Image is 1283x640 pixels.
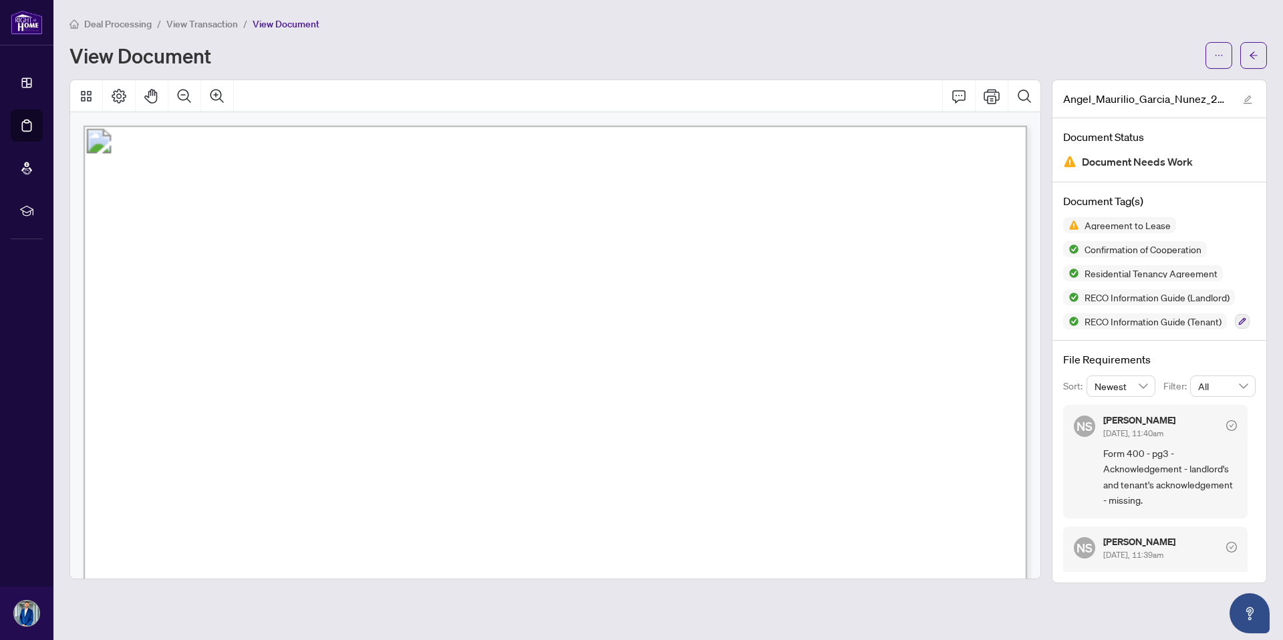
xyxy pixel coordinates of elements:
h5: [PERSON_NAME] [1103,537,1175,546]
span: View Document [253,18,319,30]
h1: View Document [69,45,211,66]
h4: Document Status [1063,129,1256,145]
span: Deal Processing [84,18,152,30]
span: [DATE], 11:39am [1103,550,1163,560]
span: check-circle [1226,542,1237,552]
img: logo [11,10,43,35]
li: / [243,16,247,31]
img: Status Icon [1063,217,1079,233]
span: check-circle [1226,420,1237,431]
span: Angel_Maurilio_Garcia_Nunez_2025-08-22_18_24_04.pdf [1063,91,1230,107]
span: RECO Information Guide (Landlord) [1079,293,1235,302]
span: Confirmation of Cooperation [1079,245,1207,254]
button: Open asap [1230,593,1270,633]
img: Status Icon [1063,289,1079,305]
span: Document Needs Work [1082,153,1193,171]
span: RECO Information Guide (Tenant) [1079,317,1227,326]
h4: File Requirements [1063,351,1256,367]
span: NS [1077,417,1093,436]
img: Document Status [1063,155,1077,168]
span: Agreement to Lease [1079,220,1176,230]
span: NS [1077,538,1093,557]
img: Status Icon [1063,241,1079,257]
img: Status Icon [1063,313,1079,329]
span: View Transaction [166,18,238,30]
p: Sort: [1063,379,1087,393]
span: Residential Tenancy Agreement [1079,269,1223,278]
span: edit [1243,95,1252,104]
span: arrow-left [1249,51,1258,60]
span: [DATE], 11:40am [1103,428,1163,438]
img: Status Icon [1063,265,1079,281]
li: / [157,16,161,31]
span: ellipsis [1214,51,1224,60]
span: All [1198,376,1248,396]
p: Filter: [1163,379,1190,393]
h5: [PERSON_NAME] [1103,416,1175,425]
span: Form 400 - pg3 - Acknowledgement - landlord's and tenant's acknowledgement - missing. [1103,446,1237,508]
span: Newest [1095,376,1148,396]
h4: Document Tag(s) [1063,193,1256,209]
span: Form 400 - pg3 - Conf of acceptance - time, date, and sign - missing. [1103,567,1237,614]
img: Profile Icon [14,601,39,626]
span: home [69,19,79,29]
